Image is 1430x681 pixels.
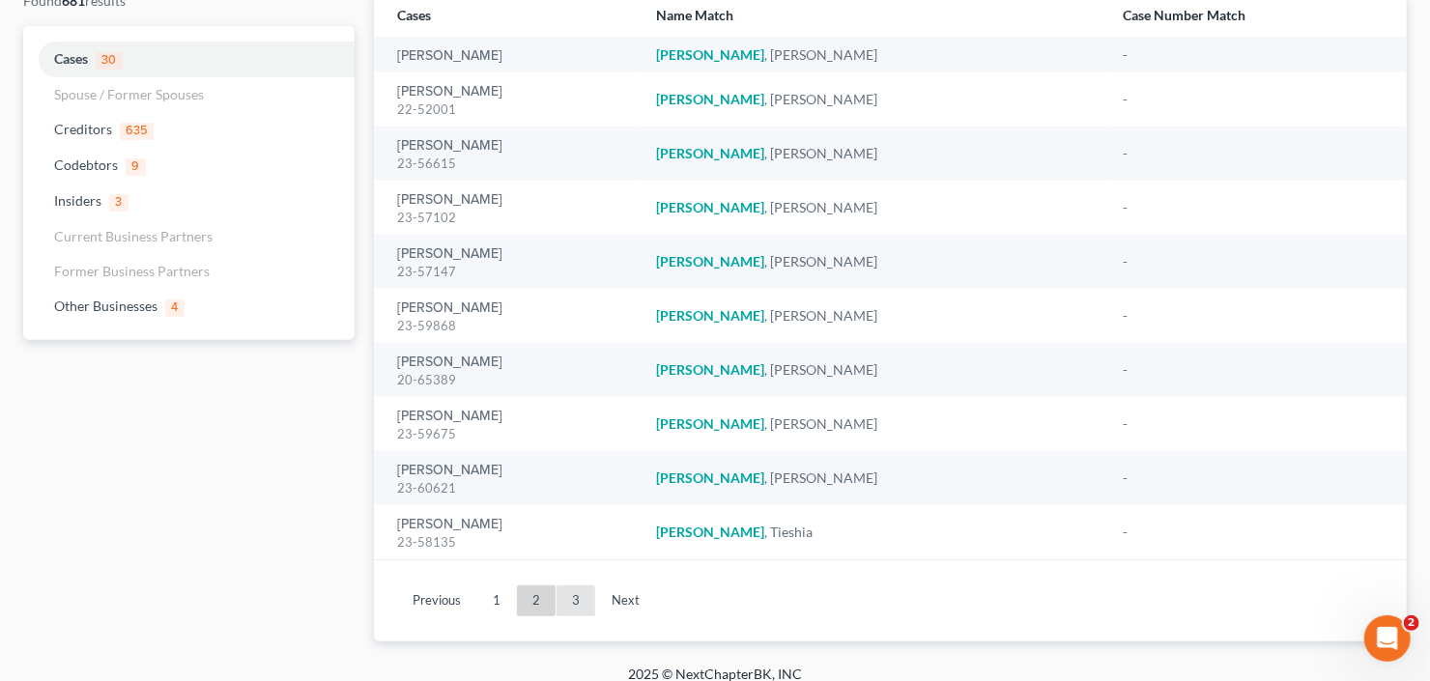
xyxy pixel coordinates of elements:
em: [PERSON_NAME] [656,361,764,378]
div: 23-59868 [397,317,625,335]
em: [PERSON_NAME] [656,469,764,486]
div: , [PERSON_NAME] [656,252,1093,271]
div: - [1124,523,1384,542]
a: [PERSON_NAME] [397,85,502,99]
span: 635 [120,123,154,140]
div: 23-56615 [397,155,625,173]
div: 23-58135 [397,533,625,552]
a: Former Business Partners [23,254,355,289]
div: , [PERSON_NAME] [656,198,1093,217]
a: 1 [477,585,516,616]
div: - [1124,198,1384,217]
div: , [PERSON_NAME] [656,144,1093,163]
div: , [PERSON_NAME] [656,90,1093,109]
div: 23-57147 [397,263,625,281]
span: 2 [1404,615,1419,631]
span: Insiders [54,192,101,209]
a: [PERSON_NAME] [397,464,502,477]
a: 2 [517,585,556,616]
span: 3 [109,194,129,212]
span: Current Business Partners [54,228,213,244]
span: Cases [54,50,88,67]
em: [PERSON_NAME] [656,307,764,324]
span: 9 [126,158,146,176]
a: [PERSON_NAME] [397,410,502,423]
em: [PERSON_NAME] [656,253,764,270]
a: [PERSON_NAME] [397,301,502,315]
a: Current Business Partners [23,219,355,254]
div: - [1124,414,1384,434]
iframe: Intercom live chat [1364,615,1411,662]
span: Other Businesses [54,298,157,314]
div: - [1124,306,1384,326]
em: [PERSON_NAME] [656,415,764,432]
a: Other Businesses4 [23,289,355,325]
div: , [PERSON_NAME] [656,360,1093,380]
span: Creditors [54,121,112,137]
a: [PERSON_NAME] [397,355,502,369]
div: , [PERSON_NAME] [656,45,1093,65]
div: , [PERSON_NAME] [656,414,1093,434]
span: 30 [96,52,123,70]
em: [PERSON_NAME] [656,524,764,540]
a: Spouse / Former Spouses [23,77,355,112]
a: [PERSON_NAME] [397,247,502,261]
em: [PERSON_NAME] [656,91,764,107]
a: [PERSON_NAME] [397,518,502,531]
a: 3 [557,585,595,616]
a: Cases30 [23,42,355,77]
span: Spouse / Former Spouses [54,86,204,102]
em: [PERSON_NAME] [656,46,764,63]
a: Next [596,585,655,616]
span: 4 [165,299,185,317]
a: Codebtors9 [23,148,355,184]
em: [PERSON_NAME] [656,199,764,215]
div: 23-59675 [397,425,625,443]
a: [PERSON_NAME] [397,193,502,207]
div: 20-65389 [397,371,625,389]
div: - [1124,252,1384,271]
div: - [1124,45,1384,65]
div: - [1124,468,1384,488]
a: [PERSON_NAME] [397,139,502,153]
a: Insiders3 [23,184,355,219]
span: Former Business Partners [54,263,210,279]
div: - [1124,144,1384,163]
a: Previous [397,585,476,616]
div: , [PERSON_NAME] [656,306,1093,326]
div: 23-57102 [397,209,625,227]
span: Codebtors [54,156,118,173]
div: 22-52001 [397,100,625,119]
a: [PERSON_NAME] [397,49,502,63]
div: , Tieshia [656,523,1093,542]
div: - [1124,360,1384,380]
div: - [1124,90,1384,109]
em: [PERSON_NAME] [656,145,764,161]
div: 23-60621 [397,479,625,497]
a: Creditors635 [23,112,355,148]
div: , [PERSON_NAME] [656,468,1093,488]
